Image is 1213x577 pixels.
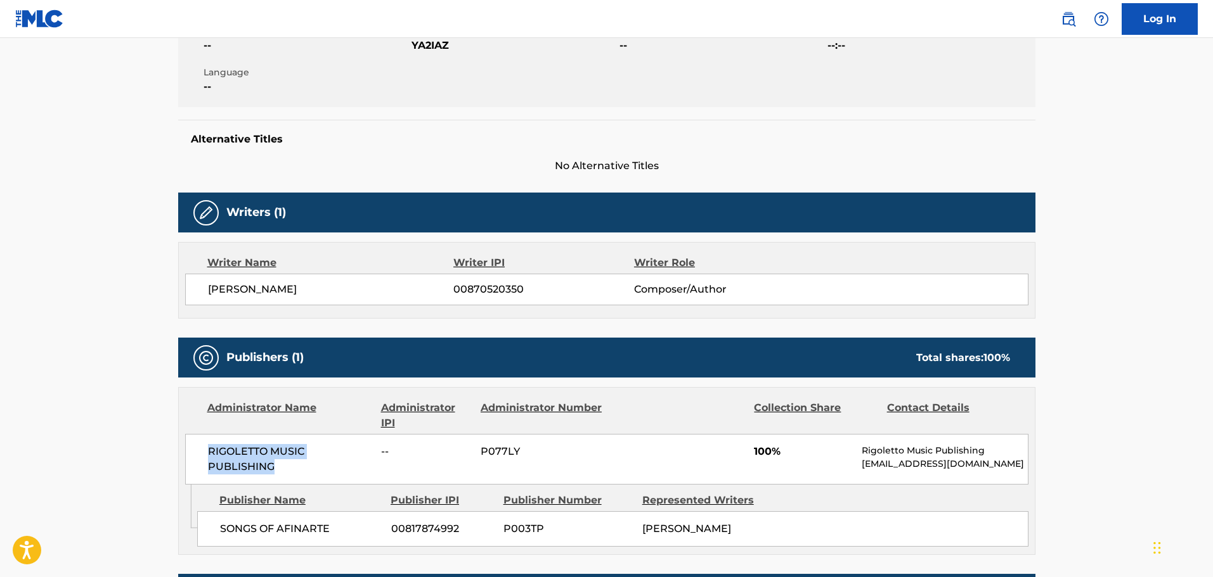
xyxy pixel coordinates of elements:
[642,523,731,535] span: [PERSON_NAME]
[619,38,824,53] span: --
[207,400,372,431] div: Administrator Name
[207,255,454,270] div: Writer Name
[1061,11,1076,27] img: search
[191,133,1023,146] h5: Alternative Titles
[204,79,408,94] span: --
[916,350,1010,365] div: Total shares:
[453,255,634,270] div: Writer IPI
[381,444,471,459] span: --
[220,521,382,536] span: SONGS OF AFINARTE
[453,282,633,297] span: 00870520350
[204,66,408,79] span: Language
[887,400,1010,431] div: Contact Details
[481,400,604,431] div: Administrator Number
[503,493,633,508] div: Publisher Number
[642,493,772,508] div: Represented Writers
[1150,516,1213,577] div: Widget de chat
[208,282,454,297] span: [PERSON_NAME]
[827,38,1032,53] span: --:--
[983,352,1010,364] span: 100 %
[208,444,372,474] span: RIGOLETTO MUSIC PUBLISHING
[391,521,494,536] span: 00817874992
[1150,516,1213,577] iframe: Chat Widget
[178,158,1035,174] span: No Alternative Titles
[226,350,304,365] h5: Publishers (1)
[1056,6,1081,32] a: Public Search
[1122,3,1198,35] a: Log In
[754,400,877,431] div: Collection Share
[754,444,852,459] span: 100%
[862,444,1027,457] p: Rigoletto Music Publishing
[634,282,798,297] span: Composer/Author
[198,205,214,220] img: Writers
[226,205,286,220] h5: Writers (1)
[198,350,214,365] img: Publishers
[1153,529,1161,567] div: Arrastrar
[481,444,604,459] span: P077LY
[862,457,1027,471] p: [EMAIL_ADDRESS][DOMAIN_NAME]
[391,493,494,508] div: Publisher IPI
[503,521,633,536] span: P003TP
[412,38,616,53] span: YA2IAZ
[634,255,798,270] div: Writer Role
[1094,11,1109,27] img: help
[204,38,408,53] span: --
[219,493,381,508] div: Publisher Name
[15,10,64,28] img: MLC Logo
[1089,6,1114,32] div: Help
[381,400,471,431] div: Administrator IPI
